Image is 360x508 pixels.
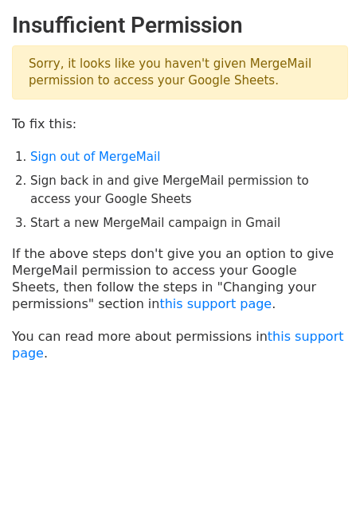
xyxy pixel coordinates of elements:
[12,115,348,132] p: To fix this:
[159,296,272,311] a: this support page
[30,214,348,233] li: Start a new MergeMail campaign in Gmail
[12,45,348,100] p: Sorry, it looks like you haven't given MergeMail permission to access your Google Sheets.
[12,12,348,39] h2: Insufficient Permission
[12,328,348,361] p: You can read more about permissions in .
[12,329,344,361] a: this support page
[30,172,348,208] li: Sign back in and give MergeMail permission to access your Google Sheets
[12,245,348,312] p: If the above steps don't give you an option to give MergeMail permission to access your Google Sh...
[30,150,160,164] a: Sign out of MergeMail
